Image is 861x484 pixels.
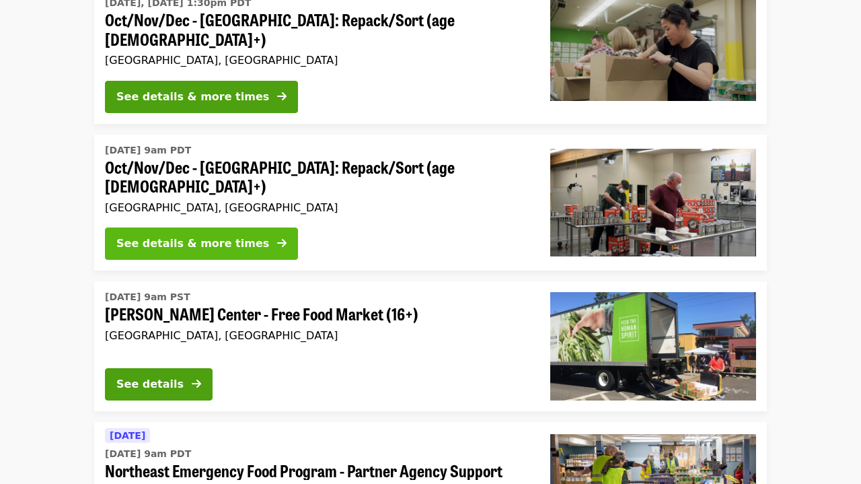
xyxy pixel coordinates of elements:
a: See details for "Ortiz Center - Free Food Market (16+)" [94,281,767,411]
div: See details & more times [116,236,269,252]
time: [DATE] 9am PST [105,290,190,304]
i: arrow-right icon [192,378,201,390]
i: arrow-right icon [277,90,287,103]
div: See details [116,376,184,392]
i: arrow-right icon [277,237,287,250]
button: See details & more times [105,81,298,113]
div: [GEOGRAPHIC_DATA], [GEOGRAPHIC_DATA] [105,54,529,67]
img: Ortiz Center - Free Food Market (16+) organized by Oregon Food Bank [550,292,756,400]
div: [GEOGRAPHIC_DATA], [GEOGRAPHIC_DATA] [105,201,529,214]
time: [DATE] 9am PDT [105,447,191,461]
span: Oct/Nov/Dec - [GEOGRAPHIC_DATA]: Repack/Sort (age [DEMOGRAPHIC_DATA]+) [105,158,529,197]
span: [PERSON_NAME] Center - Free Food Market (16+) [105,304,529,324]
button: See details & more times [105,228,298,260]
span: [DATE] [110,430,145,441]
span: Northeast Emergency Food Program - Partner Agency Support [105,461,529,481]
button: See details [105,368,213,401]
div: See details & more times [116,89,269,105]
a: See details for "Oct/Nov/Dec - Portland: Repack/Sort (age 16+)" [94,135,767,271]
time: [DATE] 9am PDT [105,143,191,158]
img: Oct/Nov/Dec - Portland: Repack/Sort (age 16+) organized by Oregon Food Bank [550,149,756,256]
div: [GEOGRAPHIC_DATA], [GEOGRAPHIC_DATA] [105,329,529,342]
span: Oct/Nov/Dec - [GEOGRAPHIC_DATA]: Repack/Sort (age [DEMOGRAPHIC_DATA]+) [105,10,529,49]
